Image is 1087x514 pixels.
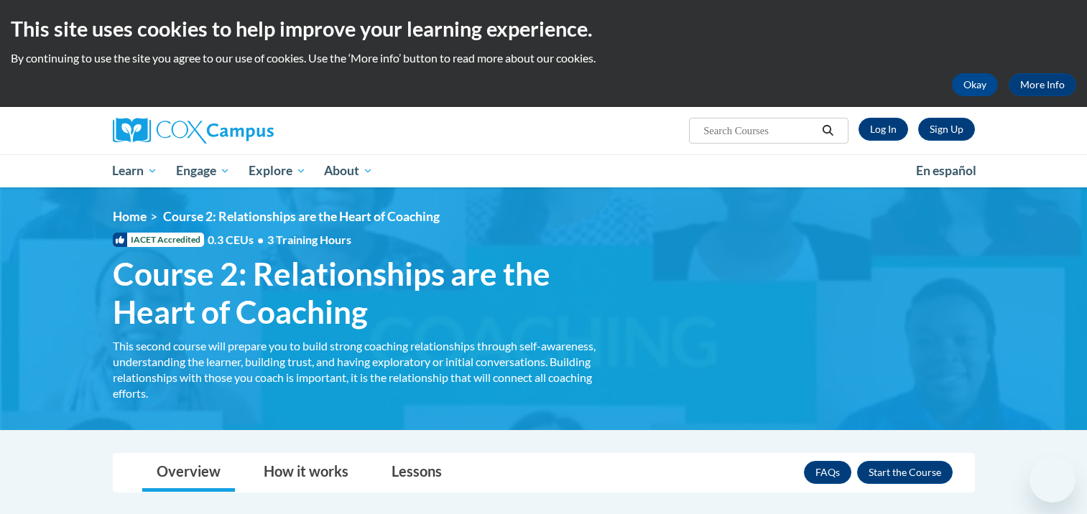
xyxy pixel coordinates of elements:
span: Learn [112,162,157,179]
button: Okay [952,73,998,96]
a: Explore [239,154,315,187]
div: Main menu [91,154,996,187]
span: About [324,162,373,179]
a: Register [918,118,975,141]
button: Search [817,122,838,139]
h2: This site uses cookies to help improve your learning experience. [11,14,1076,43]
a: About [315,154,382,187]
div: This second course will prepare you to build strong coaching relationships through self-awareness... [113,338,609,401]
a: Home [113,209,147,224]
span: Course 2: Relationships are the Heart of Coaching [163,209,440,224]
a: How it works [249,454,363,492]
a: More Info [1009,73,1076,96]
span: Course 2: Relationships are the Heart of Coaching [113,255,609,331]
span: 0.3 CEUs [208,232,351,248]
span: • [257,233,264,246]
span: Explore [249,162,306,179]
p: By continuing to use the site you agree to our use of cookies. Use the ‘More info’ button to read... [11,50,1076,66]
a: Learn [103,154,167,187]
button: Enroll [857,461,953,484]
a: Log In [859,118,908,141]
a: Cox Campus [113,118,386,144]
a: FAQs [804,461,851,484]
img: Cox Campus [113,118,274,144]
iframe: Button to launch messaging window [1030,457,1076,503]
span: En español [916,163,976,178]
span: IACET Accredited [113,233,204,247]
a: Engage [167,154,239,187]
input: Search Courses [702,122,817,139]
a: En español [907,156,986,186]
a: Lessons [377,454,456,492]
a: Overview [142,454,235,492]
span: 3 Training Hours [267,233,351,246]
span: Engage [176,162,230,179]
